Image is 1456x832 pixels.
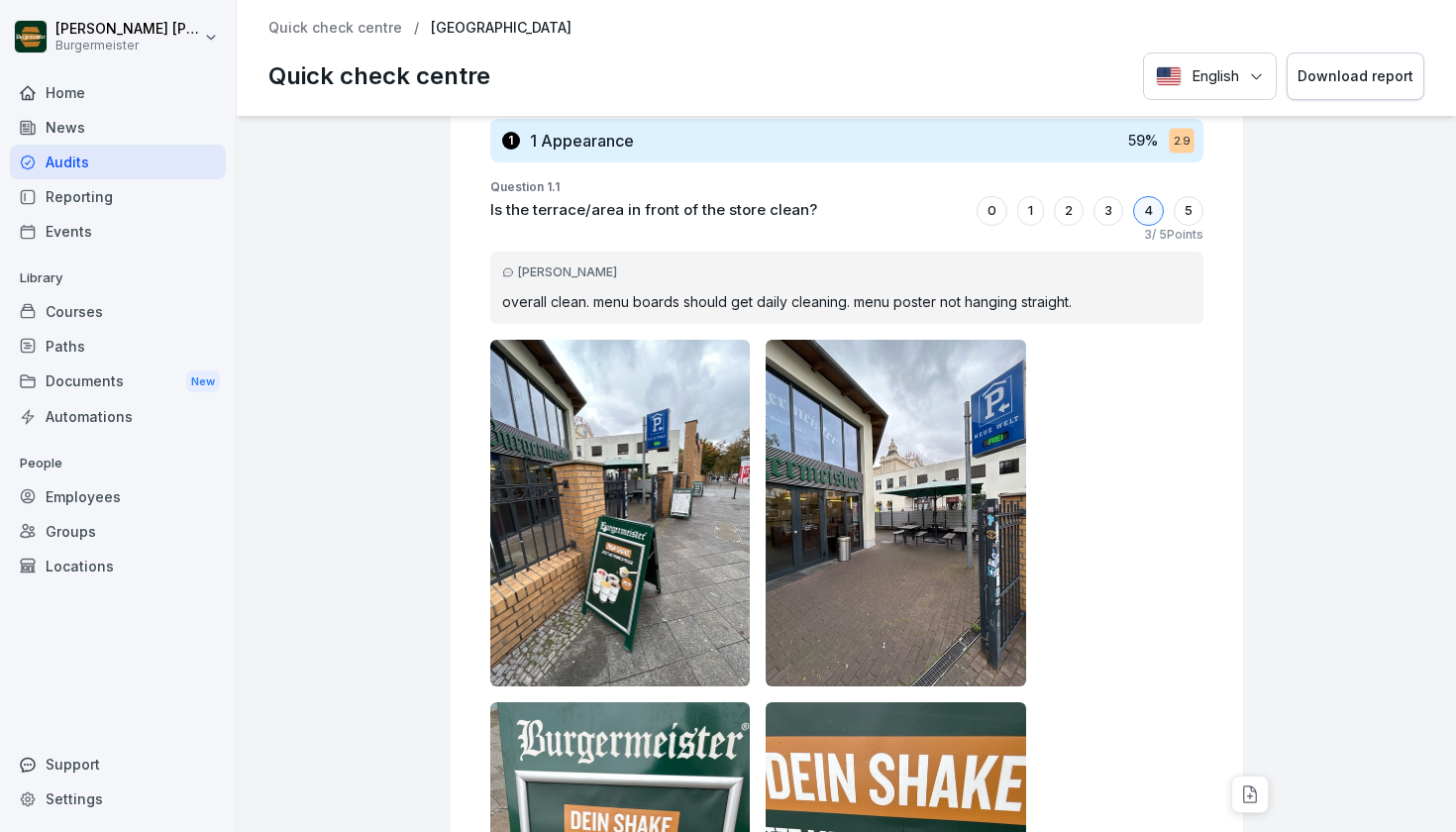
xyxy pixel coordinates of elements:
img: in0xwc0pmtpa24i9ltot2zu4.png [766,340,1026,686]
div: [PERSON_NAME] [502,263,1192,281]
p: Burgermeister [55,39,200,52]
a: Reporting [10,179,226,214]
div: 0 [977,196,1007,226]
div: 1 [1017,196,1044,226]
div: 2 [1054,196,1084,226]
img: English [1156,66,1182,86]
p: / [414,20,419,37]
p: Question 1.1 [490,178,1203,196]
div: Download report [1298,65,1413,87]
a: DocumentsNew [10,364,226,400]
div: 2.9 [1169,128,1194,153]
a: Paths [10,329,226,364]
button: Download report [1287,52,1424,101]
a: Groups [10,514,226,549]
div: Documents [10,364,226,400]
h3: 1 Appearance [530,130,634,152]
p: 3 / 5 Points [1144,226,1203,244]
div: 1 [502,132,520,150]
p: Is the terrace/area in front of the store clean? [490,199,817,222]
img: f3lg1bkjt1htchlzq92e910i.png [490,340,751,686]
button: Language [1143,52,1277,101]
a: Quick check centre [268,20,402,37]
a: Settings [10,781,226,816]
p: People [10,448,226,479]
p: Quick check centre [268,58,490,94]
a: Automations [10,399,226,434]
div: 4 [1133,196,1164,226]
a: Home [10,75,226,110]
a: Audits [10,145,226,179]
p: Library [10,262,226,294]
div: 3 [1093,196,1123,226]
div: Support [10,747,226,781]
a: Locations [10,549,226,583]
a: Events [10,214,226,249]
p: overall clean. menu boards should get daily cleaning. menu poster not hanging straight. [502,291,1192,312]
a: Employees [10,479,226,514]
p: 59 % [1128,130,1158,151]
div: 5 [1174,196,1203,226]
p: [PERSON_NAME] [PERSON_NAME] [55,21,200,38]
a: Courses [10,294,226,329]
p: English [1192,65,1239,88]
div: New [186,370,220,393]
p: [GEOGRAPHIC_DATA] [431,20,572,37]
a: News [10,110,226,145]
